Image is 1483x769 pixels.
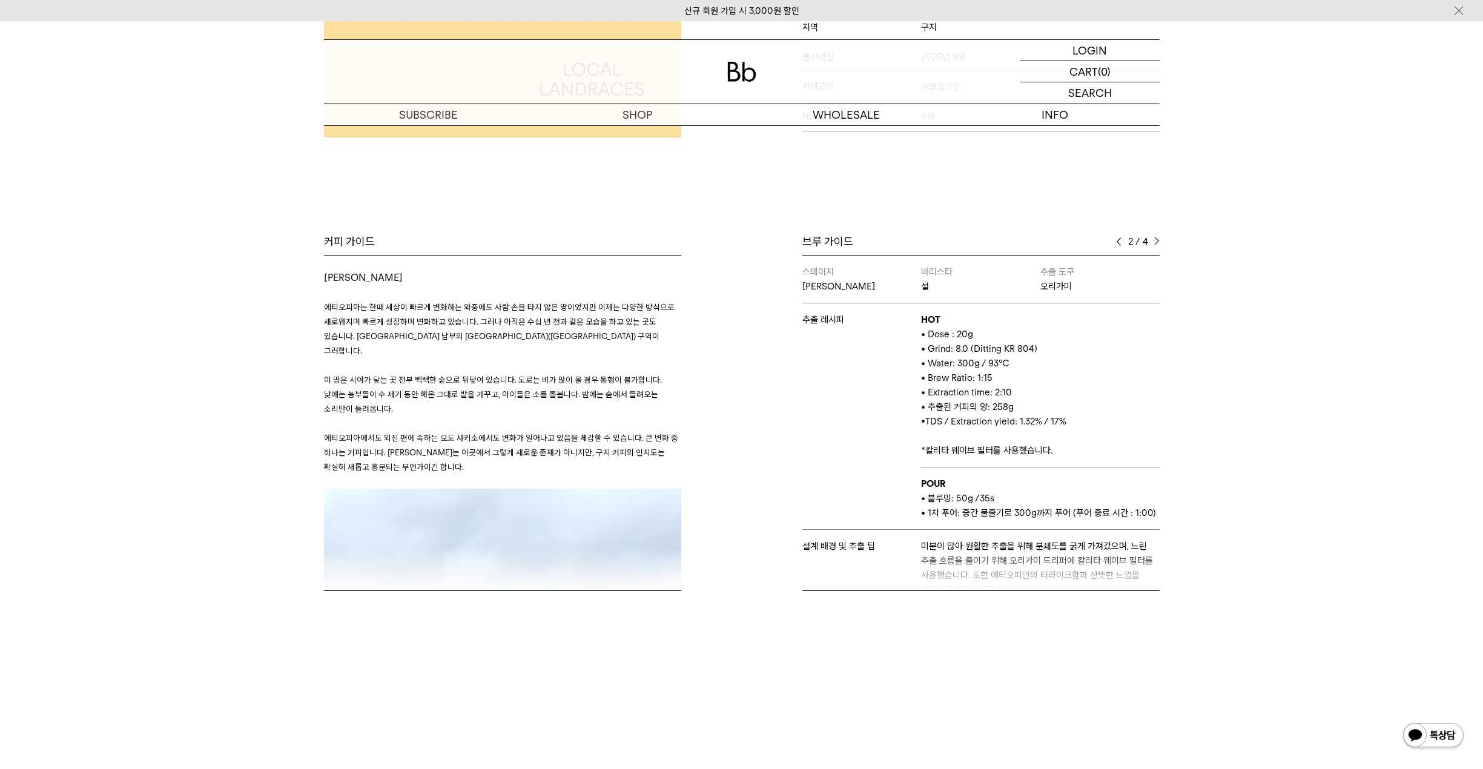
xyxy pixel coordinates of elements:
[1040,279,1160,294] p: 오리가미
[1020,61,1160,82] a: CART (0)
[802,234,1160,249] div: 브루 가이드
[951,104,1160,125] p: INFO
[324,375,662,414] span: 이 땅은 시야가 닿는 곳 전부 빽빽한 숲으로 뒤덮여 있습니다. 도로는 비가 많이 올 경우 통행이 불가합니다. 낮에는 농부들이 수 세기 동안 해온 그대로 밭을 가꾸고, 아이들은...
[533,104,742,125] a: SHOP
[802,312,922,327] p: 추출 레시피
[921,372,993,383] span: • Brew Ratio: 1:15
[921,478,945,489] b: POUR
[1143,234,1148,249] span: 4
[921,443,1159,458] p: *칼리타 웨이브 필터를 사용했습니다.
[921,401,1014,412] span: • 추출된 커피의 양: 258g
[1402,722,1465,751] img: 카카오톡 채널 1:1 채팅 버튼
[1069,61,1098,82] p: CART
[324,302,675,355] span: 에티오피아는 한때 세상이 빠르게 변화하는 와중에도 사람 손을 타지 않은 땅이었지만 이제는 다양한 방식으로 새로워지며 빠르게 성장하며 변화하고 있습니다. 그러나 아직은 수십 년...
[802,266,834,277] span: 스테이지
[1128,234,1133,249] span: 2
[802,279,922,294] p: [PERSON_NAME]
[727,62,756,82] img: 로고
[1020,40,1160,61] a: LOGIN
[921,314,940,325] b: HOT
[921,493,994,504] span: • 블루밍: 50g /35s
[684,5,799,16] a: 신규 회원 가입 시 3,000원 할인
[1072,40,1107,61] p: LOGIN
[921,279,1040,294] p: 설
[324,104,533,125] a: SUBSCRIBE
[1068,82,1112,104] p: SEARCH
[921,343,1037,354] span: • Grind: 8.0 (Ditting KR 804)
[1098,61,1111,82] p: (0)
[921,414,1159,429] p: TDS / Extraction yield: 1.32% / 17%
[324,433,678,472] span: 에티오피아에서도 외진 편에 속하는 오도 샤키소에서도 변화가 일어나고 있음을 체감할 수 있습니다. 큰 변화 중 하나는 커피입니다. [PERSON_NAME]는 이곳에서 그렇게 새...
[921,539,1159,597] p: 미분이 많아 원활한 추출을 위해 분쇄도를 굵게 가져갔으며, 느린 추출 흐름을 줄이기 위해 오리가미 드리퍼에 칼리타 웨이브 필터를 사용했습니다. 또한 에티오피만의 티라이크함과 ...
[921,416,925,427] span: •
[921,507,1156,518] span: • 1차 푸어: 중간 물줄기로 300g까지 푸어 (푸어 종료 시간 : 1:00)
[921,266,953,277] span: 바리스타
[921,329,973,340] span: • Dose : 20g
[1135,234,1140,249] span: /
[921,358,1009,369] span: • Water: 300g / 93°C
[324,234,681,249] div: 커피 가이드
[921,387,1012,398] span: • Extraction time: 2:10
[1040,266,1074,277] span: 추출 도구
[324,272,403,283] span: [PERSON_NAME]
[742,104,951,125] p: WHOLESALE
[802,539,922,553] p: 설계 배경 및 추출 팁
